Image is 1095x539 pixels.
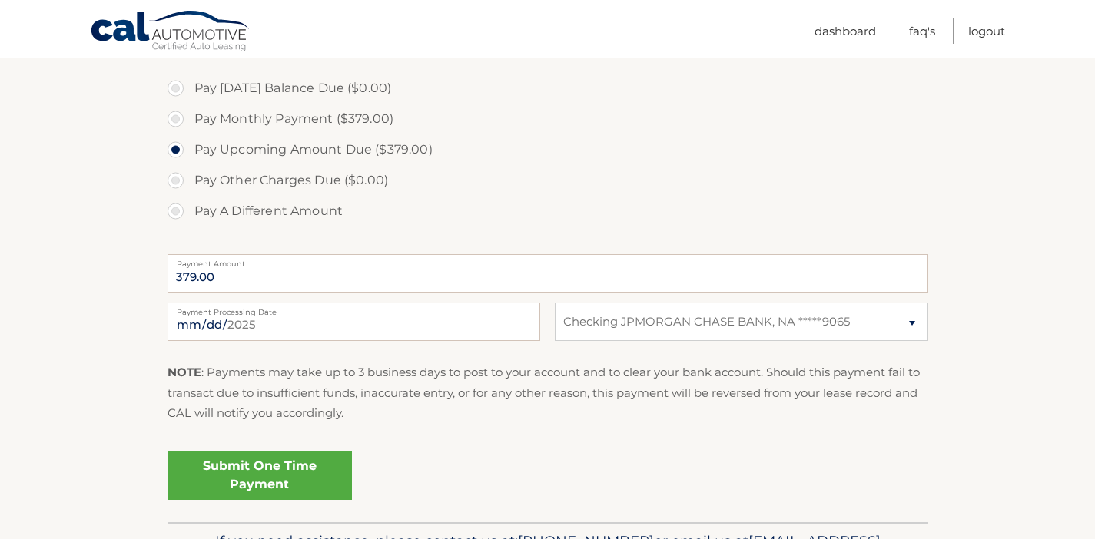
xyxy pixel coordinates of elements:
a: Submit One Time Payment [168,451,352,500]
a: Dashboard [815,18,876,44]
a: FAQ's [909,18,935,44]
label: Payment Amount [168,254,928,266]
label: Pay Monthly Payment ($379.00) [168,104,928,134]
label: Pay [DATE] Balance Due ($0.00) [168,73,928,104]
label: Pay A Different Amount [168,196,928,227]
a: Logout [968,18,1005,44]
label: Payment Processing Date [168,303,540,315]
input: Payment Date [168,303,540,341]
input: Payment Amount [168,254,928,293]
p: : Payments may take up to 3 business days to post to your account and to clear your bank account.... [168,362,928,423]
label: Pay Other Charges Due ($0.00) [168,165,928,196]
a: Cal Automotive [90,10,251,55]
label: Pay Upcoming Amount Due ($379.00) [168,134,928,165]
strong: NOTE [168,365,201,379]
